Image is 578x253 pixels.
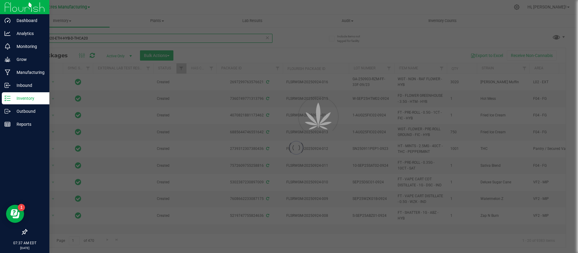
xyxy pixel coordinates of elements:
[5,17,11,24] inline-svg: Dashboard
[11,82,47,89] p: Inbound
[5,121,11,127] inline-svg: Reports
[18,204,25,211] iframe: Resource center unread badge
[5,43,11,49] inline-svg: Monitoring
[5,30,11,36] inline-svg: Analytics
[5,95,11,101] inline-svg: Inventory
[5,82,11,88] inline-svg: Inbound
[3,240,47,246] p: 07:37 AM EDT
[11,95,47,102] p: Inventory
[11,108,47,115] p: Outbound
[11,121,47,128] p: Reports
[11,17,47,24] p: Dashboard
[5,56,11,62] inline-svg: Grow
[5,108,11,114] inline-svg: Outbound
[5,69,11,75] inline-svg: Manufacturing
[11,30,47,37] p: Analytics
[6,205,24,223] iframe: Resource center
[11,69,47,76] p: Manufacturing
[11,56,47,63] p: Grow
[3,246,47,250] p: [DATE]
[11,43,47,50] p: Monitoring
